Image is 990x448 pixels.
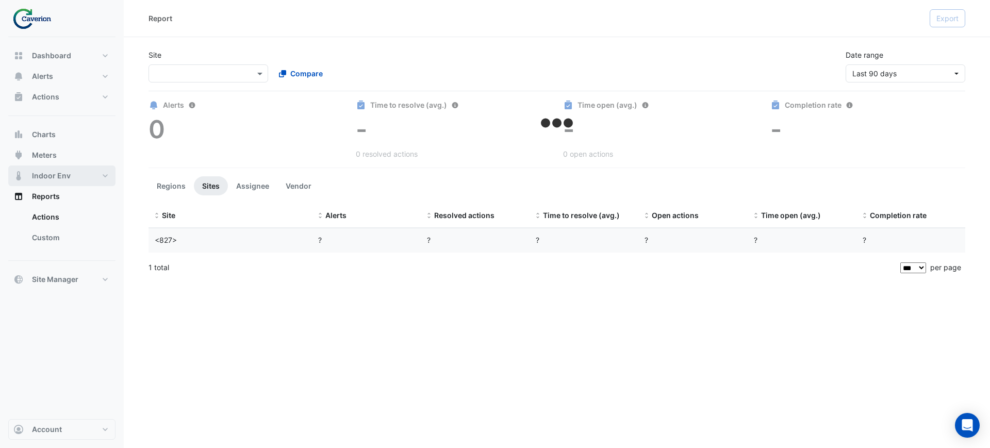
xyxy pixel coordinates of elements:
span: Indoor Env [32,171,71,181]
div: Completion (%) = Resolved Actions / (Resolved Actions + Open Actions) [863,210,959,222]
button: Regions [148,176,194,195]
img: Company Logo [12,8,59,29]
button: Indoor Env [8,165,115,186]
div: Open Intercom Messenger [955,413,980,438]
span: Time open (avg.) [761,211,821,220]
span: Meters [32,150,57,160]
span: Actions [32,92,59,102]
button: Assignee [228,176,277,195]
span: Account [32,424,62,435]
span: Time to resolve (avg.) [543,211,620,220]
app-icon: Dashboard [13,51,24,61]
span: Compare [290,68,323,79]
span: Alerts [325,211,346,220]
button: Compare [272,64,329,82]
a: Custom [24,227,115,248]
label: Date range [846,49,883,60]
app-icon: Alerts [13,71,24,81]
span: Site Manager [32,274,78,285]
button: Sites [194,176,228,195]
app-icon: Meters [13,150,24,160]
app-icon: Indoor Env [13,171,24,181]
a: Actions [24,207,115,227]
div: ? [645,235,741,246]
span: <827> [155,236,177,244]
button: Charts [8,124,115,145]
button: Meters [8,145,115,165]
div: 1 total [148,255,898,280]
span: Reports [32,191,60,202]
button: Reports [8,186,115,207]
app-icon: Charts [13,129,24,140]
span: Site [162,211,175,220]
app-icon: Site Manager [13,274,24,285]
span: Open actions [652,211,699,220]
div: ? [536,235,632,246]
button: Site Manager [8,269,115,290]
button: Last 90 days [846,64,965,82]
span: per page [930,263,961,272]
span: 17 Jun 25 - 15 Sep 25 [852,69,897,78]
span: Charts [32,129,56,140]
app-icon: Reports [13,191,24,202]
div: ? [754,235,850,246]
app-button: Please wait for the report to load [930,9,965,27]
span: Dashboard [32,51,71,61]
button: Dashboard [8,45,115,66]
span: Completion rate [870,211,927,220]
span: Alerts [32,71,53,81]
app-icon: Actions [13,92,24,102]
div: ? [318,235,415,246]
label: Site [148,49,161,60]
div: Report [148,13,172,24]
span: Resolved actions [434,211,494,220]
button: Vendor [277,176,320,195]
div: Reports [8,207,115,252]
div: ? [427,235,523,246]
button: Actions [8,87,115,107]
button: Alerts [8,66,115,87]
div: ? [863,235,959,246]
button: Account [8,419,115,440]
